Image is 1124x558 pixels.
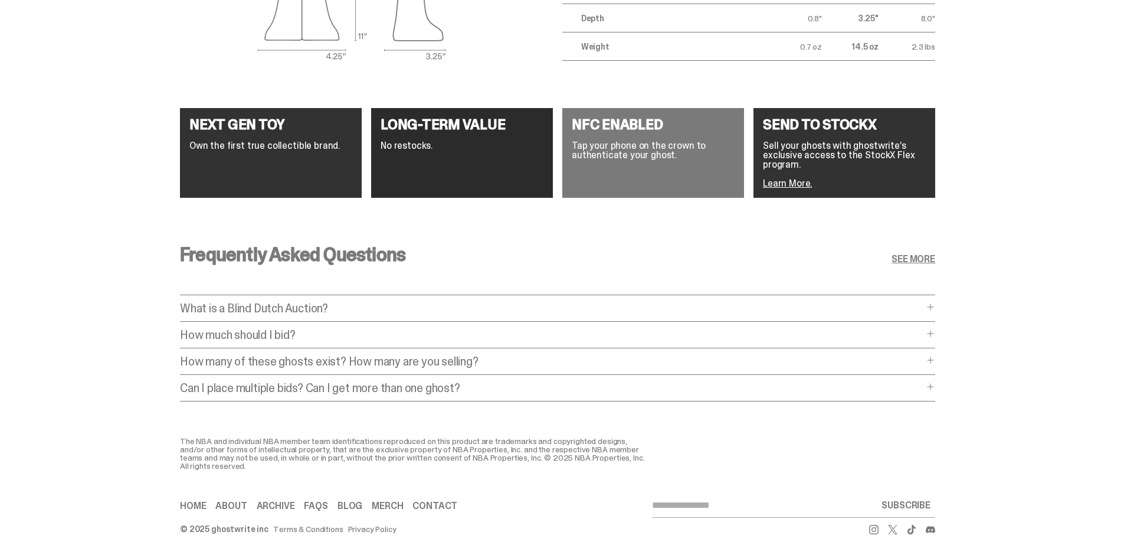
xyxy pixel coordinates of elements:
td: Depth [562,4,765,32]
td: 0.7 oz [765,32,822,61]
td: 3.25" [822,4,879,32]
td: 8.0" [879,4,935,32]
a: Contact [412,501,457,511]
p: Can I place multiple bids? Can I get more than one ghost? [180,382,923,394]
h4: LONG-TERM VALUE [381,118,543,132]
td: 0.8" [765,4,822,32]
td: 14.5 oz [822,32,879,61]
h3: Frequently Asked Questions [180,245,405,264]
a: Privacy Policy [348,525,396,533]
p: How much should I bid? [180,329,923,341]
p: Sell your ghosts with ghostwrite’s exclusive access to the StockX Flex program. [763,141,926,169]
td: 2.3 lbs [879,32,935,61]
h4: NFC ENABLED [572,118,735,132]
h4: NEXT GEN TOY [189,118,352,132]
p: No restocks. [381,141,543,151]
a: Merch [372,501,403,511]
div: The NBA and individual NBA member team identifications reproduced on this product are trademarks ... [180,437,652,470]
a: About [215,501,247,511]
h4: SEND TO STOCKX [763,118,926,132]
a: Terms & Conditions [273,525,343,533]
p: What is a Blind Dutch Auction? [180,302,923,314]
button: SUBSCRIBE [877,494,935,517]
p: How many of these ghosts exist? How many are you selling? [180,355,923,367]
div: © 2025 ghostwrite inc [180,525,268,533]
a: Learn More. [763,177,812,190]
td: Weight [562,32,765,61]
a: Home [180,501,206,511]
p: Own the first true collectible brand. [189,141,352,151]
p: Tap your phone on the crown to authenticate your ghost. [572,141,735,160]
a: SEE MORE [892,254,935,264]
a: Blog [337,501,362,511]
a: FAQs [304,501,327,511]
a: Archive [257,501,295,511]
